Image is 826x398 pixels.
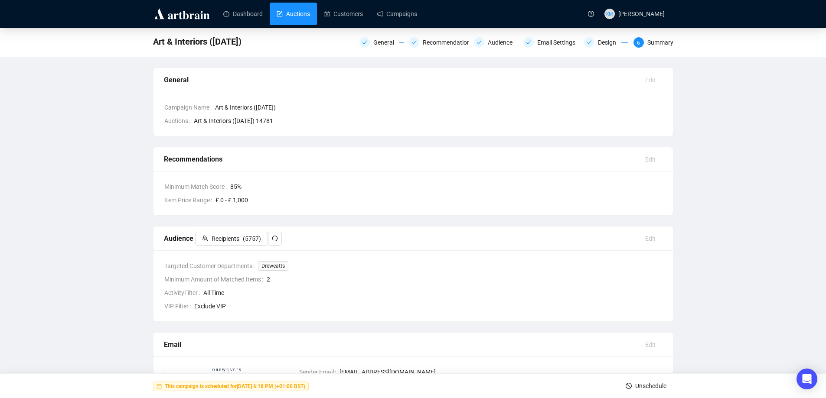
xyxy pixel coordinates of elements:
[633,37,673,48] div: 6Summary
[626,383,632,389] span: stop
[598,37,621,48] div: Design
[272,235,278,241] span: redo
[164,182,230,191] span: Minimum Match Score
[526,40,531,45] span: check
[299,367,340,377] span: Sender Email
[164,288,203,298] span: ActivityFilter
[377,3,417,25] a: Campaigns
[157,384,162,389] span: calendar
[164,74,638,85] div: General
[195,232,268,246] button: Recipients(5757)
[638,338,663,352] button: Edit
[537,37,581,48] div: Email Settings
[164,116,194,126] span: Auctions
[523,37,579,48] div: Email Settings
[637,40,640,46] span: 6
[202,235,208,241] span: team
[477,40,482,45] span: check
[194,301,663,311] span: Exclude VIP
[324,3,363,25] a: Customers
[164,154,638,165] div: Recommendations
[373,37,399,48] div: General
[277,3,310,25] a: Auctions
[267,275,663,284] span: 2
[409,37,469,48] div: Recommendations
[258,261,288,271] span: Dreweatts
[243,234,261,243] span: ( 5757 )
[230,182,663,191] span: 85 %
[587,40,592,45] span: check
[194,116,273,126] span: Art & Interiors ([DATE]) 14781
[638,232,663,246] button: Edit
[606,10,613,17] span: KM
[153,35,242,49] span: Art & Interiors (28 August 2025)
[164,234,282,243] span: Audience
[423,37,479,48] div: Recommendations
[153,7,211,21] img: logo
[474,37,518,48] div: Audience
[362,40,367,45] span: check
[588,11,594,17] span: question-circle
[164,261,258,271] span: Targeted Customer Departments
[215,103,663,112] span: Art & Interiors ([DATE])
[340,367,663,377] span: [EMAIL_ADDRESS][DOMAIN_NAME]
[488,37,518,48] div: Audience
[618,10,665,17] span: [PERSON_NAME]
[164,195,215,205] span: Item Price Range
[165,383,305,389] strong: This campaign is scheduled for [DATE] 6:18 PM (+01:00 BST)
[164,339,638,350] div: Email
[411,40,417,45] span: check
[212,234,239,243] span: Recipients
[647,37,673,48] div: Summary
[164,103,215,112] span: Campaign Name
[164,275,267,284] span: Minimum Amount of Matched Items
[619,379,673,393] button: Unschedule
[223,3,263,25] a: Dashboard
[215,195,663,205] span: £ 0 - £ 1,000
[584,37,628,48] div: Design
[359,37,404,48] div: General
[164,301,194,311] span: VIP Filter
[635,374,666,398] span: Unschedule
[638,152,663,166] button: Edit
[797,369,817,389] div: Open Intercom Messenger
[638,73,663,87] button: Edit
[203,288,663,298] span: All Time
